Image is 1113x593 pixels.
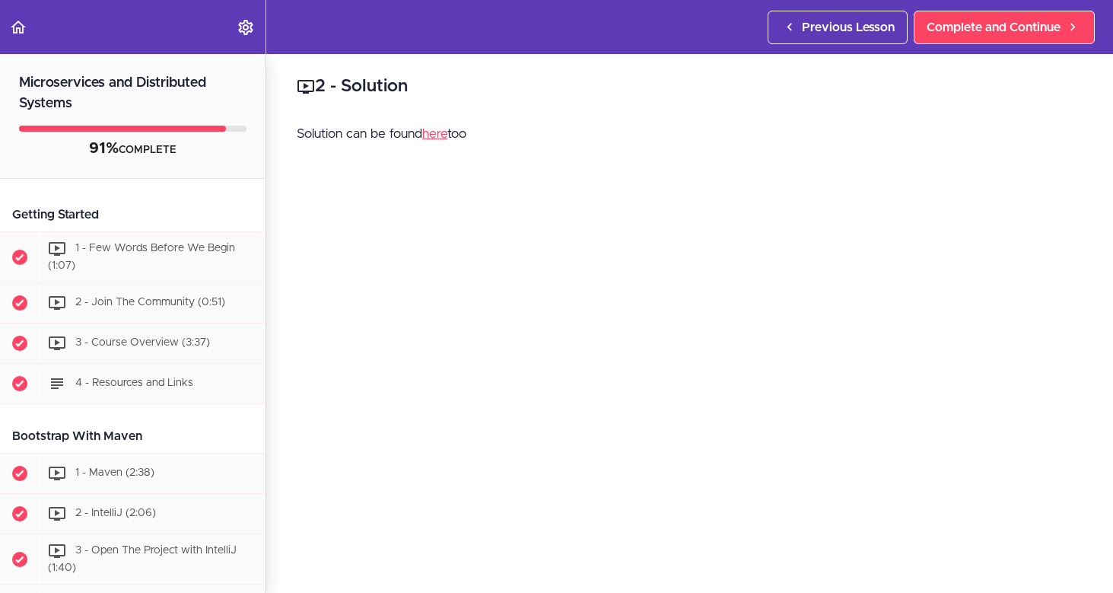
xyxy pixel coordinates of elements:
[927,18,1061,37] span: Complete and Continue
[89,141,119,156] span: 91%
[48,545,237,573] span: 3 - Open The Project with IntelliJ (1:40)
[75,297,225,308] span: 2 - Join The Community (0:51)
[9,18,27,37] svg: Back to course curriculum
[914,11,1095,44] a: Complete and Continue
[297,74,1083,100] h2: 2 - Solution
[75,337,210,348] span: 3 - Course Overview (3:37)
[802,18,895,37] span: Previous Lesson
[75,508,156,518] span: 2 - IntelliJ (2:06)
[237,18,255,37] svg: Settings Menu
[75,467,154,478] span: 1 - Maven (2:38)
[48,243,235,271] span: 1 - Few Words Before We Begin (1:07)
[297,123,1083,145] p: Solution can be found too
[768,11,908,44] a: Previous Lesson
[19,139,246,159] div: COMPLETE
[422,127,447,140] a: here
[75,378,193,388] span: 4 - Resources and Links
